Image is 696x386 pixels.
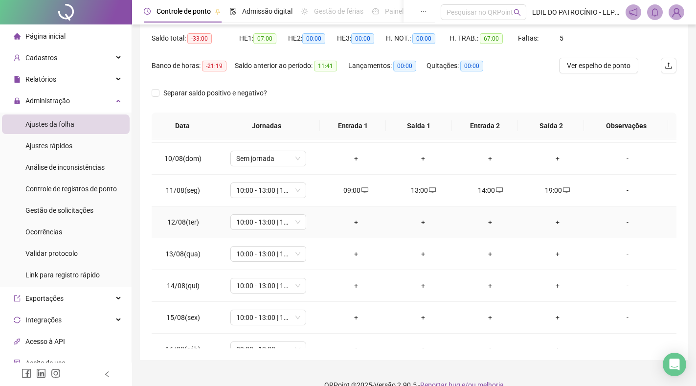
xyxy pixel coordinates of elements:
div: + [532,280,583,291]
span: 00:00 [393,61,416,71]
span: api [14,338,21,345]
span: 11/08(seg) [166,186,200,194]
div: + [397,312,449,323]
span: desktop [360,187,368,194]
span: Faltas: [518,34,540,42]
span: Sem jornada [236,151,300,166]
div: + [397,344,449,355]
span: Integrações [25,316,62,324]
span: ellipsis [420,8,427,15]
div: + [330,312,382,323]
div: + [465,344,516,355]
span: Link para registro rápido [25,271,100,279]
div: + [465,217,516,227]
span: lock [14,97,21,104]
div: - [599,153,656,164]
div: - [599,249,656,259]
span: Admissão digital [242,7,292,15]
span: 00:00 [302,33,325,44]
span: bell [651,8,659,17]
span: -21:19 [202,61,226,71]
span: 16/08(sáb) [166,345,201,353]
div: + [465,280,516,291]
span: audit [14,360,21,366]
div: - [599,185,656,196]
img: 89017 [669,5,684,20]
div: HE 2: [288,33,337,44]
div: H. NOT.: [386,33,449,44]
div: + [397,153,449,164]
span: Relatórios [25,75,56,83]
span: Validar protocolo [25,250,78,257]
span: 11:41 [314,61,337,71]
span: 09:00 - 13:00 [236,342,300,357]
th: Saída 1 [386,113,452,139]
div: - [599,217,656,227]
span: dashboard [372,8,379,15]
span: EDIL DO PATROCÍNIO - ELP - VL ODONTOLOGIA LTDA [532,7,620,18]
div: - [599,344,656,355]
div: - [599,312,656,323]
span: sync [14,317,21,323]
span: desktop [495,187,503,194]
div: + [397,249,449,259]
div: 19:00 [532,185,583,196]
th: Data [152,113,213,139]
div: + [330,344,382,355]
span: 67:00 [480,33,503,44]
span: instagram [51,368,61,378]
span: Separar saldo positivo e negativo? [159,88,271,98]
div: + [465,153,516,164]
span: Acesso à API [25,338,65,345]
span: 13/08(qua) [165,250,201,258]
div: Lançamentos: [348,60,427,71]
span: 00:00 [351,33,374,44]
span: search [514,9,521,16]
span: 12/08(ter) [167,218,199,226]
span: export [14,295,21,302]
th: Saída 2 [518,113,584,139]
span: 14/08(qui) [167,282,200,290]
th: Entrada 2 [452,113,518,139]
span: Aceite de uso [25,359,66,367]
div: + [465,312,516,323]
span: left [104,371,111,378]
span: Observações [592,120,660,131]
button: Ver espelho de ponto [559,58,638,73]
span: 10:00 - 13:00 | 14:00 - 19:00 [236,278,300,293]
span: 10:00 - 13:00 | 14:00 - 19:00 [236,183,300,198]
span: 5 [560,34,563,42]
div: + [532,217,583,227]
span: Gestão de solicitações [25,206,93,214]
div: Quitações: [427,60,495,71]
th: Jornadas [213,113,320,139]
div: Saldo anterior ao período: [235,60,348,71]
span: 00:00 [460,61,483,71]
span: Controle de registros de ponto [25,185,117,193]
div: + [330,153,382,164]
span: Ocorrências [25,228,62,236]
span: user-add [14,54,21,61]
span: pushpin [215,9,221,15]
span: 15/08(sex) [166,314,200,321]
span: 10:00 - 13:00 | 14:00 - 19:00 [236,310,300,325]
div: + [330,217,382,227]
span: 10:00 - 13:00 | 14:00 - 19:00 [236,247,300,261]
th: Entrada 1 [320,113,386,139]
div: HE 3: [337,33,386,44]
span: home [14,33,21,40]
span: facebook [22,368,31,378]
span: notification [629,8,638,17]
span: clock-circle [144,8,151,15]
span: Controle de ponto [157,7,211,15]
div: + [532,153,583,164]
div: Banco de horas: [152,60,235,71]
span: 07:00 [253,33,276,44]
span: -33:00 [187,33,212,44]
span: upload [665,62,673,69]
span: Ver espelho de ponto [567,60,630,71]
div: - [599,280,656,291]
div: HE 1: [239,33,288,44]
span: Painel do DP [385,7,423,15]
span: file-done [229,8,236,15]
